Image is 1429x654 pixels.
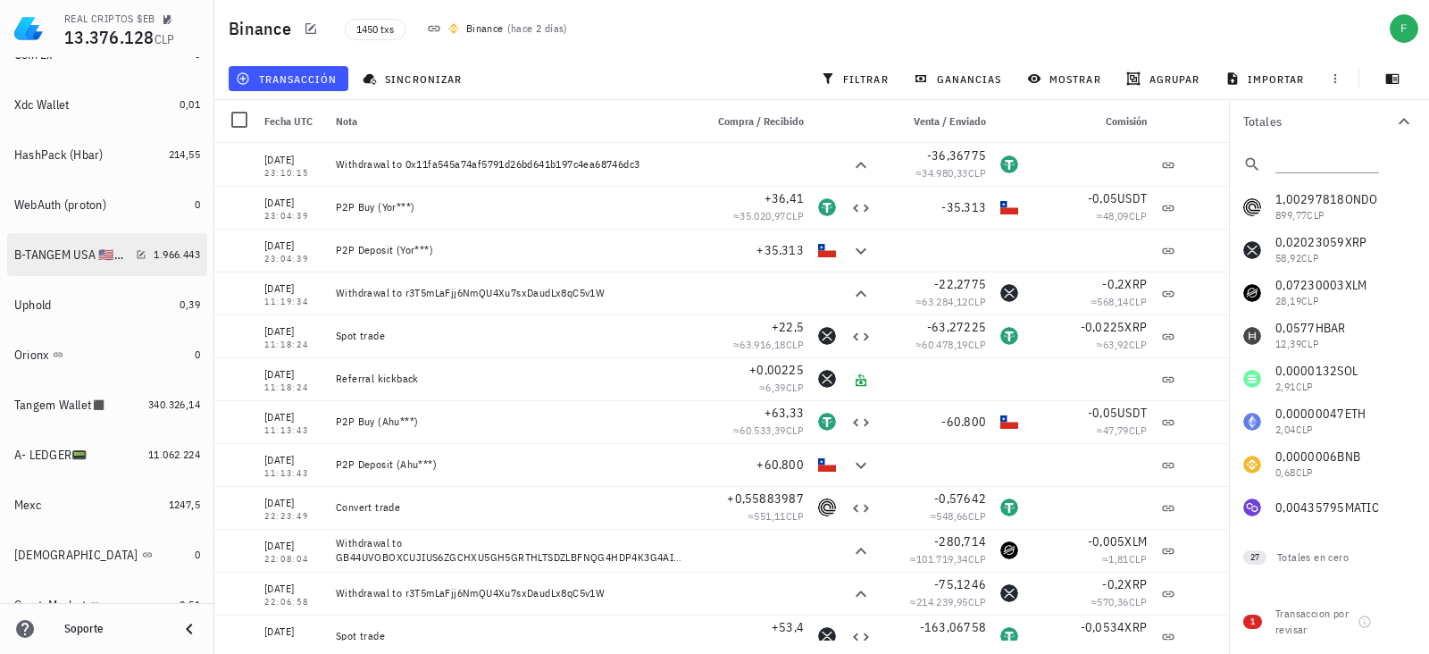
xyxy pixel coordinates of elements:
button: transacción [229,66,348,91]
span: 0 [195,548,200,561]
span: XRP [1124,276,1147,292]
span: 0 [195,197,200,211]
div: Orionx [14,348,49,363]
div: 22:23:49 [264,512,322,521]
div: 11:19:34 [264,298,322,306]
span: Nota [336,114,357,128]
span: 1247,5 [169,498,200,511]
span: ≈ [728,638,804,651]
button: filtrar [814,66,899,91]
span: CLP [968,509,986,523]
span: +60.800 [756,457,804,473]
div: 22:08:04 [264,555,322,564]
div: USDT-icon [1000,327,1018,345]
div: [DATE] [264,580,322,598]
span: transacción [239,71,337,86]
span: CLP [1129,338,1147,351]
span: CLP [155,31,175,47]
span: 48,09 [1103,209,1129,222]
div: Withdrawal to GB44UVOBOXCUJIUS6ZGCHXU5GH5GRTHLTSDZLBFNQG4HDP4K3G4AIWT4 [336,536,689,565]
span: +22,5 [772,319,804,335]
span: 0,39 [180,298,200,311]
span: ≈ [733,338,804,351]
span: -0,005 [1088,533,1125,549]
div: Comisión [1025,100,1154,143]
div: Totales [1243,115,1393,128]
span: ganancias [917,71,1001,86]
div: Xdc Wallet [14,97,70,113]
span: 47,79 [1103,423,1129,437]
span: XLM [1124,533,1147,549]
div: Transaccion por revisar [1275,606,1350,638]
span: +36,41 [765,190,805,206]
span: CLP [786,423,804,437]
div: Compra / Recibido [697,100,811,143]
span: CLP [1129,595,1147,608]
button: agrupar [1119,66,1210,91]
div: Spot trade [336,329,689,343]
span: +53,4 [772,619,804,635]
div: CLP-icon [1000,198,1018,216]
span: 214.239,95 [916,595,968,608]
span: CLP [1129,552,1147,566]
span: 60.478,19 [922,338,968,351]
div: Withdrawal to r3T5mLaFjj6NmQU4Xu7sxDaudLx8qC5v1W [336,286,689,300]
span: 35.020,97 [740,209,786,222]
div: Soporte [64,622,164,636]
span: ≈ [733,423,804,437]
span: 152.285,85 [734,638,786,651]
div: Totales en cero [1277,549,1379,566]
span: CLP [968,595,986,608]
span: 1.966.443 [154,247,200,261]
span: CLP [786,638,804,651]
span: ≈ [1102,552,1147,566]
div: Venta / Enviado [879,100,993,143]
div: REAL CRIPTOS $EB [64,12,155,26]
a: Uphold 0,39 [7,283,207,326]
div: Tangem Wallet◼️ [14,398,107,413]
span: 34.980,33 [922,166,968,180]
span: 101.719,34 [916,552,968,566]
a: WebAuth (proton) 0 [7,183,207,226]
span: ≈ [910,552,986,566]
span: -0,05 [1088,405,1117,421]
span: 6,39 [765,381,786,394]
div: USDT-icon [1000,499,1018,516]
div: Uphold [14,298,52,313]
a: Tangem Wallet◼️ 340.326,14 [7,383,207,426]
div: 22:06:58 [264,598,322,607]
span: mostrar [1031,71,1101,86]
span: +63,33 [765,405,805,421]
div: P2P Buy (Ahu***) [336,415,689,429]
div: 11:13:43 [264,469,322,478]
span: 63,92 [1103,338,1129,351]
span: 1450 txs [356,20,394,39]
div: [DATE] [264,408,322,426]
div: [DATE] [264,151,322,169]
a: Xdc Wallet 0,01 [7,83,207,126]
span: USDT [1117,405,1147,421]
a: CryptoMarket 0,51 [7,583,207,626]
span: hace 2 días [511,21,564,35]
span: 13.376.128 [64,25,155,49]
div: USDT-icon [1000,155,1018,173]
span: 11.062.224 [148,448,200,461]
span: -35.313 [941,199,986,215]
span: -75,1246 [934,576,986,592]
span: CLP [968,638,986,651]
span: ≈ [915,295,986,308]
div: USDT-icon [1000,627,1018,645]
span: CLP [968,552,986,566]
span: -0,2 [1102,276,1124,292]
span: 0 [195,348,200,361]
div: [DATE] [264,451,322,469]
span: 0,01 [180,97,200,111]
div: XRP-icon [818,370,836,388]
h1: Binance [229,14,298,43]
span: Comisión [1106,114,1147,128]
a: B-TANGEM USA 🇺🇸📟 1.966.443 [7,233,207,276]
div: CLP-icon [1000,413,1018,431]
div: [DATE] [264,365,322,383]
span: Venta / Enviado [914,114,986,128]
span: ≈ [759,381,804,394]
